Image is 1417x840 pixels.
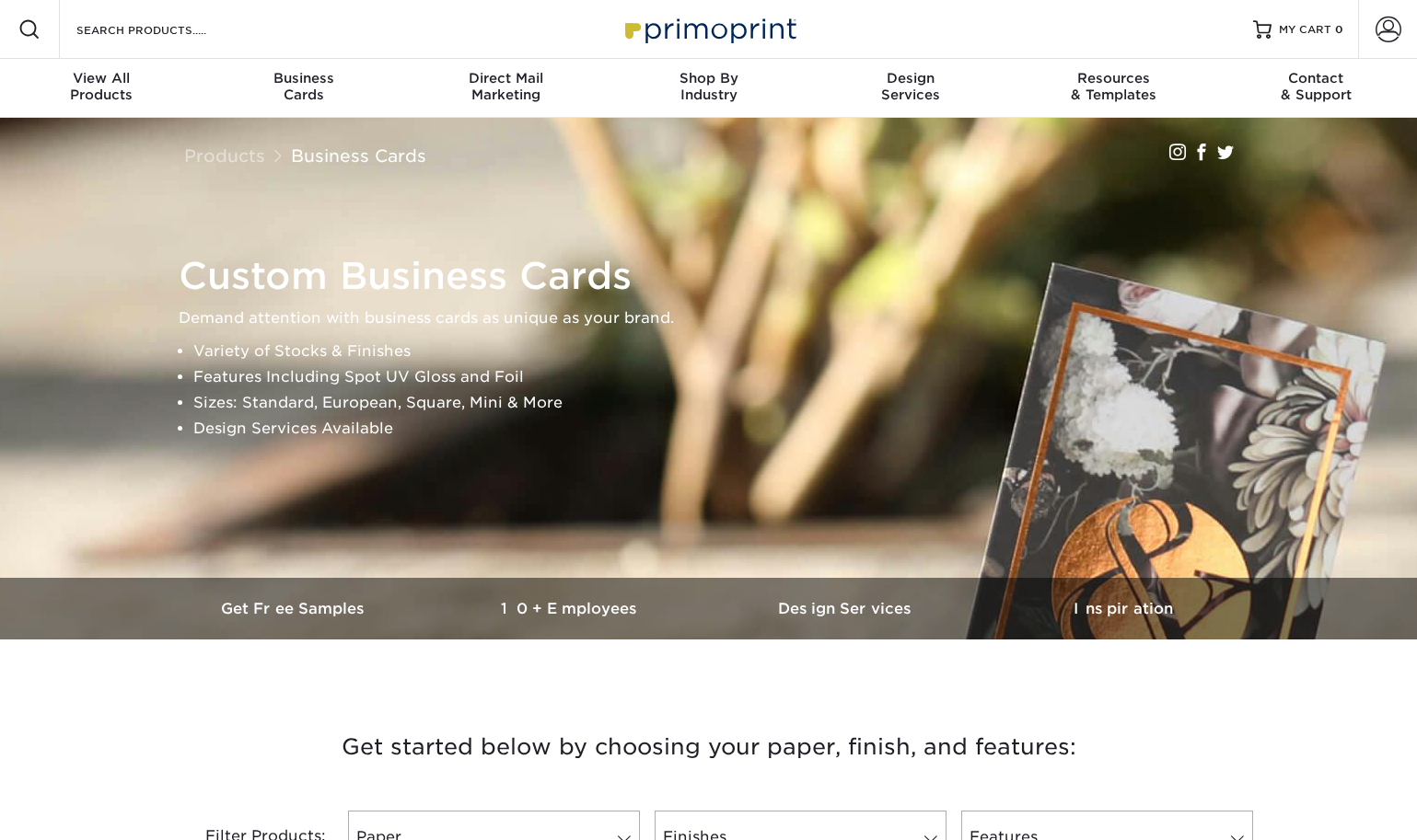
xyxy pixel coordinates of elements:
[1214,70,1417,86] span: Contact
[170,706,1248,788] h3: Get started below by choosing your paper, finish, and features:
[75,18,254,40] input: SEARCH PRODUCTS.....
[433,578,709,639] a: 10+ Employees
[179,305,1256,331] p: Demand attention with business cards as unique as your brand.
[608,59,810,118] a: Shop ByIndustry
[985,600,1261,617] h3: Inspiration
[1012,70,1214,103] div: & Templates
[157,578,433,639] a: Get Free Samples
[985,578,1261,639] a: Inspiration
[809,70,1012,86] span: Design
[1012,70,1214,86] span: Resources
[291,145,426,166] a: Business Cards
[608,70,810,86] span: Shop By
[405,70,608,103] div: Marketing
[1214,70,1417,103] div: & Support
[203,70,405,103] div: Cards
[709,600,985,617] h3: Design Services
[193,416,1256,442] li: Design Services Available
[608,70,810,103] div: Industry
[179,254,1256,298] h1: Custom Business Cards
[1214,59,1417,118] a: Contact& Support
[809,70,1012,103] div: Services
[203,59,405,118] a: BusinessCards
[617,9,801,49] img: Primoprint
[709,578,985,639] a: Design Services
[1012,59,1214,118] a: Resources& Templates
[157,600,433,617] h3: Get Free Samples
[433,600,709,617] h3: 10+ Employees
[193,364,1256,390] li: Features Including Spot UV Gloss and Foil
[809,59,1012,118] a: DesignServices
[1279,22,1331,38] span: MY CART
[193,390,1256,416] li: Sizes: Standard, European, Square, Mini & More
[184,145,265,166] a: Products
[203,70,405,86] span: Business
[405,59,608,118] a: Direct MailMarketing
[193,339,1256,364] li: Variety of Stocks & Finishes
[405,70,608,86] span: Direct Mail
[1335,23,1343,36] span: 0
